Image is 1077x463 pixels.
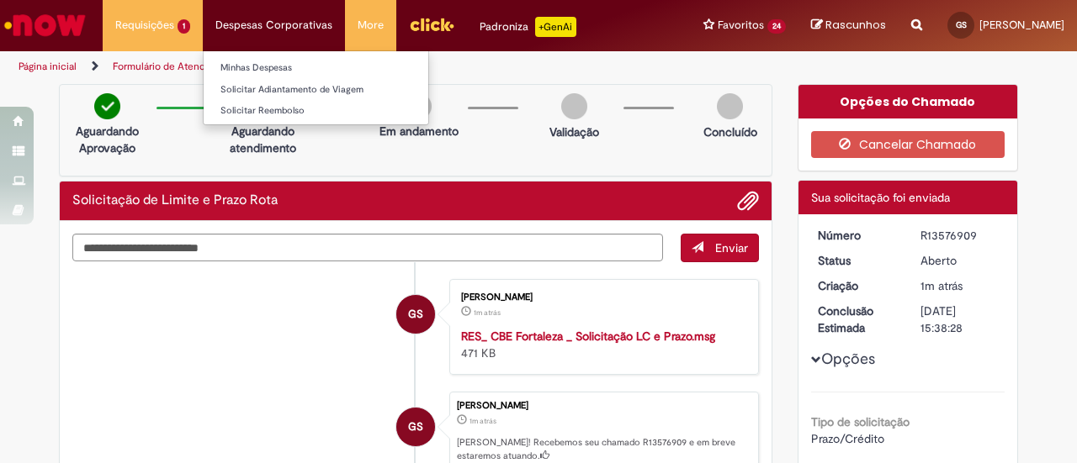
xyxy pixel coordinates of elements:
span: Favoritos [718,17,764,34]
img: ServiceNow [2,8,88,42]
div: Opções do Chamado [798,85,1018,118]
p: Validação [549,124,599,140]
span: 1m atrás [470,416,496,426]
span: Requisições [115,17,174,34]
div: Guilherme Ayad E Silva [396,408,435,446]
p: Aguardando atendimento [222,123,304,156]
a: Minhas Despesas [204,59,428,77]
span: 1 [178,19,190,34]
h2: Solicitação de Limite e Prazo Rota Histórico de tíquete [72,193,278,208]
p: Em andamento [379,123,459,139]
img: img-circle-grey.png [717,93,743,119]
button: Enviar [681,234,759,262]
span: GS [408,294,423,334]
div: Padroniza [480,17,576,37]
span: Sua solicitação foi enviada [811,190,950,205]
dt: Status [805,252,909,269]
span: Despesas Corporativas [215,17,332,34]
div: [PERSON_NAME] [457,401,750,411]
time: 29/09/2025 13:38:15 [474,308,501,318]
dt: Número [805,227,909,244]
ul: Trilhas de página [13,51,705,82]
div: [DATE] 15:38:28 [920,303,999,336]
button: Adicionar anexos [737,190,759,212]
div: 29/09/2025 13:38:24 [920,277,999,294]
span: 24 [767,19,786,34]
span: Enviar [715,240,748,255]
span: More [358,17,384,34]
b: Tipo de solicitação [811,414,910,429]
span: Rascunhos [825,17,886,33]
button: Cancelar Chamado [811,131,1005,158]
p: [PERSON_NAME]! Recebemos seu chamado R13576909 e em breve estaremos atuando. [457,436,750,462]
span: Prazo/Crédito [811,431,884,446]
a: Solicitar Adiantamento de Viagem [204,81,428,99]
span: 1m atrás [920,278,963,293]
div: R13576909 [920,227,999,244]
div: Guilherme Ayad E Silva [396,295,435,334]
dt: Criação [805,277,909,294]
img: img-circle-grey.png [561,93,587,119]
div: Aberto [920,252,999,269]
span: 1m atrás [474,308,501,318]
time: 29/09/2025 13:38:24 [920,278,963,293]
img: check-circle-green.png [94,93,120,119]
span: GS [956,19,967,30]
ul: Despesas Corporativas [203,50,429,125]
p: Concluído [703,124,757,140]
div: [PERSON_NAME] [461,292,741,303]
span: GS [408,407,423,447]
p: +GenAi [535,17,576,37]
a: Rascunhos [811,18,886,34]
img: click_logo_yellow_360x200.png [409,12,454,37]
a: RES_ CBE Fortaleza _ Solicitação LC e Prazo.msg [461,329,715,344]
dt: Conclusão Estimada [805,303,909,336]
span: [PERSON_NAME] [979,18,1064,32]
time: 29/09/2025 13:38:24 [470,416,496,426]
div: 471 KB [461,328,741,361]
a: Formulário de Atendimento [113,60,237,73]
textarea: Digite sua mensagem aqui... [72,234,663,261]
a: Solicitar Reembolso [204,102,428,120]
a: Página inicial [19,60,77,73]
p: Aguardando Aprovação [66,123,148,156]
